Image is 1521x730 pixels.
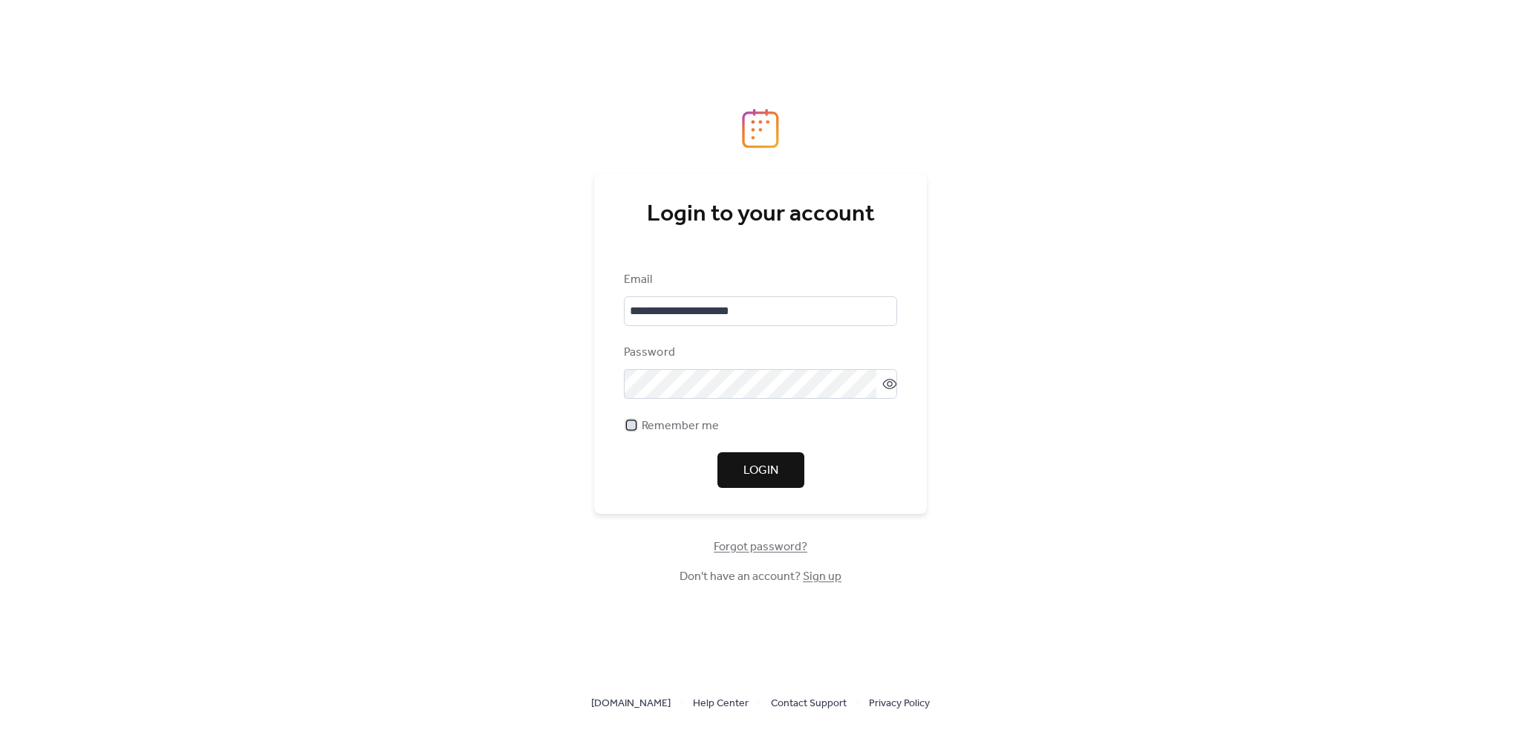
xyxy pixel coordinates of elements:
div: Password [624,344,894,362]
a: Forgot password? [714,543,807,551]
span: Forgot password? [714,538,807,556]
a: Sign up [803,565,841,588]
a: Privacy Policy [869,694,930,712]
span: Help Center [693,695,749,713]
a: Contact Support [771,694,847,712]
button: Login [717,452,804,488]
span: Don't have an account? [680,568,841,586]
span: Contact Support [771,695,847,713]
span: Remember me [642,417,719,435]
span: Login [743,462,778,480]
a: Help Center [693,694,749,712]
div: Email [624,271,894,289]
div: Login to your account [624,200,897,229]
a: [DOMAIN_NAME] [591,694,671,712]
span: [DOMAIN_NAME] [591,695,671,713]
span: Privacy Policy [869,695,930,713]
img: logo [742,108,779,149]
